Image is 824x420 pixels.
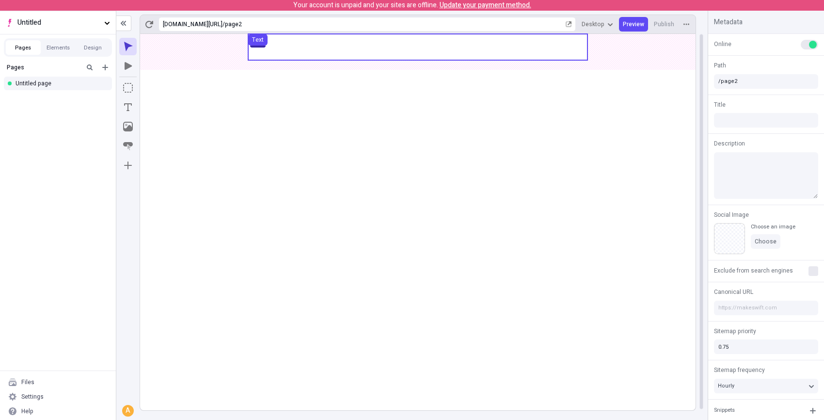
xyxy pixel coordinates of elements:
[582,20,604,28] span: Desktop
[708,11,824,34] div: Metadata
[222,20,225,28] div: /
[119,118,137,135] button: Image
[21,407,33,415] div: Help
[714,406,735,415] div: Snippets
[16,80,104,87] div: Untitled page
[123,406,133,416] div: A
[714,366,765,374] span: Sitemap frequency
[714,210,749,219] span: Social Image
[714,379,818,393] button: Hourly
[119,98,137,116] button: Text
[714,40,731,48] span: Online
[252,36,264,44] div: Text
[714,288,753,296] span: Canonical URL
[21,393,44,401] div: Settings
[751,223,795,230] div: Choose an image
[163,20,222,28] div: [URL][DOMAIN_NAME]
[714,266,793,275] span: Exclude from search engines
[99,62,111,73] button: Add new
[650,17,678,32] button: Publish
[755,238,776,245] span: Choose
[623,20,644,28] span: Preview
[248,34,268,46] button: Text
[17,17,100,28] span: Untitled
[714,139,745,148] span: Description
[225,20,564,28] div: page2
[714,301,818,315] input: https://makeswift.com
[751,234,780,249] button: Choose
[714,327,756,336] span: Sitemap priority
[714,61,726,70] span: Path
[119,137,137,155] button: Button
[7,64,80,71] div: Pages
[718,382,734,390] span: Hourly
[21,378,34,386] div: Files
[619,17,648,32] button: Preview
[41,40,76,55] button: Elements
[714,100,726,109] span: Title
[76,40,111,55] button: Design
[578,17,617,32] button: Desktop
[6,40,41,55] button: Pages
[119,79,137,97] button: Box
[654,20,674,28] span: Publish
